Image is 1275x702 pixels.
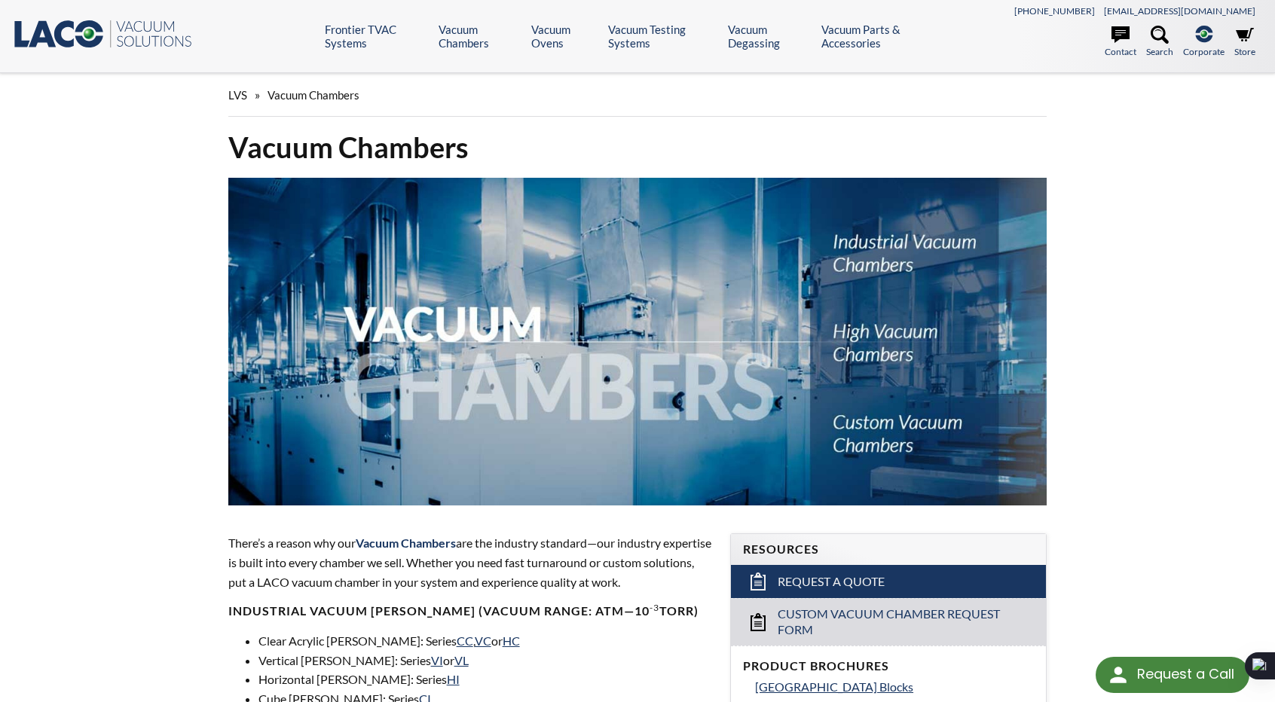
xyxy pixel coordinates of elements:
[325,23,427,50] a: Frontier TVAC Systems
[228,74,1047,117] div: »
[439,23,520,50] a: Vacuum Chambers
[268,88,359,102] span: Vacuum Chambers
[755,677,1034,697] a: [GEOGRAPHIC_DATA] Blocks
[228,88,247,102] span: LVS
[454,653,469,667] a: VL
[1234,26,1255,59] a: Store
[447,672,460,686] a: HI
[731,598,1046,646] a: Custom Vacuum Chamber Request Form
[228,533,712,591] p: There’s a reason why our are the industry standard—our industry expertise is built into every cha...
[778,574,885,590] span: Request a Quote
[356,536,456,550] span: Vacuum Chambers
[743,658,1034,674] h4: Product Brochures
[503,633,520,648] a: HC
[475,633,491,648] a: VC
[258,651,712,670] li: Vertical [PERSON_NAME]: Series or
[755,679,913,694] span: [GEOGRAPHIC_DATA] Blocks
[258,670,712,689] li: Horizontal [PERSON_NAME]: Series
[1146,26,1173,59] a: Search
[778,606,1001,638] span: Custom Vacuum Chamber Request Form
[1014,5,1095,17] a: [PHONE_NUMBER]
[821,23,946,50] a: Vacuum Parts & Accessories
[457,633,473,648] a: CC
[531,23,597,50] a: Vacuum Ovens
[1183,44,1225,59] span: Corporate
[1137,657,1234,691] div: Request a Call
[1105,26,1136,59] a: Contact
[228,178,1047,505] img: Vacuum Chambers
[1104,5,1255,17] a: [EMAIL_ADDRESS][DOMAIN_NAME]
[728,23,811,50] a: Vacuum Degassing
[731,565,1046,598] a: Request a Quote
[608,23,716,50] a: Vacuum Testing Systems
[431,653,443,667] a: VI
[1106,663,1130,687] img: round button
[743,542,1034,557] h4: Resources
[228,129,1047,166] h1: Vacuum Chambers
[650,602,659,613] sup: -3
[1096,657,1249,693] div: Request a Call
[258,631,712,651] li: Clear Acrylic [PERSON_NAME]: Series , or
[228,603,712,619] h4: Industrial Vacuum [PERSON_NAME] (vacuum range: atm—10 Torr)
